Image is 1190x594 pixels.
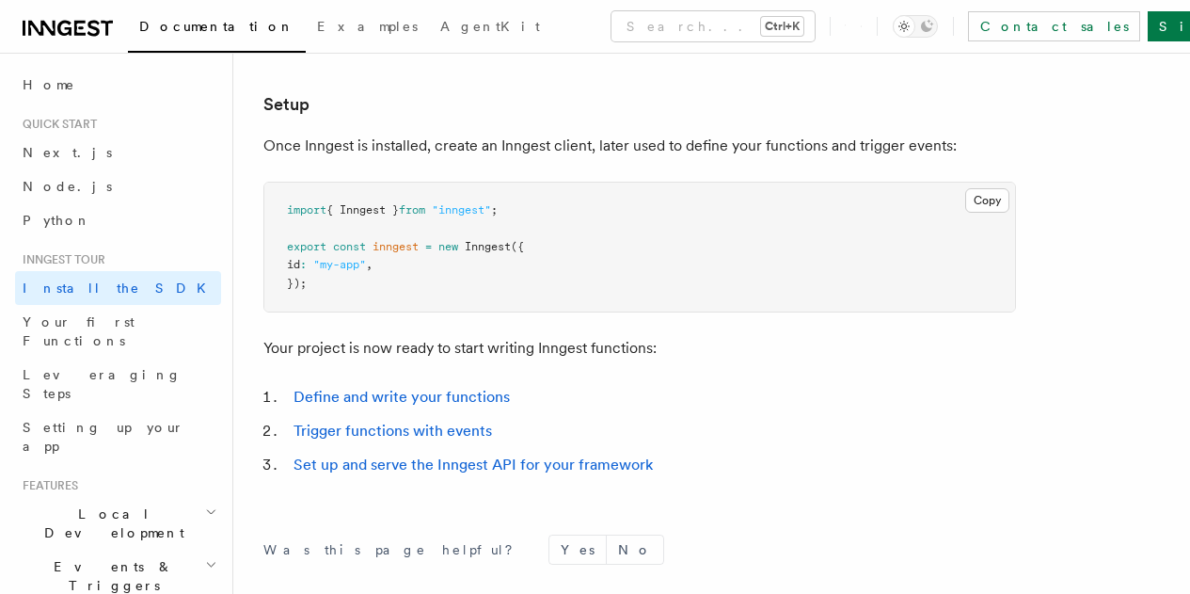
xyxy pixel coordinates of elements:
[263,335,1016,361] p: Your project is now ready to start writing Inngest functions:
[263,133,1016,159] p: Once Inngest is installed, create an Inngest client, later used to define your functions and trig...
[23,420,184,454] span: Setting up your app
[313,258,366,271] span: "my-app"
[333,240,366,253] span: const
[15,505,205,542] span: Local Development
[607,536,663,564] button: No
[15,169,221,203] a: Node.js
[317,19,418,34] span: Examples
[23,367,182,401] span: Leveraging Steps
[893,15,938,38] button: Toggle dark mode
[965,188,1009,213] button: Copy
[432,203,491,217] span: "inngest"
[23,314,135,348] span: Your first Functions
[15,252,105,267] span: Inngest tour
[511,240,524,253] span: ({
[15,136,221,169] a: Next.js
[263,540,526,559] p: Was this page helpful?
[294,388,510,406] a: Define and write your functions
[15,203,221,237] a: Python
[438,240,458,253] span: new
[491,203,498,217] span: ;
[287,240,326,253] span: export
[263,91,309,118] a: Setup
[287,258,300,271] span: id
[611,11,815,41] button: Search...Ctrl+K
[15,358,221,410] a: Leveraging Steps
[326,203,399,217] span: { Inngest }
[23,145,112,160] span: Next.js
[139,19,294,34] span: Documentation
[294,422,492,440] a: Trigger functions with events
[968,11,1140,41] a: Contact sales
[549,536,606,564] button: Yes
[306,6,429,51] a: Examples
[425,240,432,253] span: =
[287,277,307,290] span: });
[287,203,326,217] span: import
[373,240,419,253] span: inngest
[440,19,540,34] span: AgentKit
[23,75,75,94] span: Home
[23,179,112,194] span: Node.js
[15,305,221,358] a: Your first Functions
[128,6,306,53] a: Documentation
[23,281,217,296] span: Install the SDK
[366,258,373,271] span: ,
[399,203,425,217] span: from
[294,456,653,474] a: Set up and serve the Inngest API for your framework
[15,271,221,305] a: Install the SDK
[23,213,91,228] span: Python
[429,6,551,51] a: AgentKit
[761,17,803,36] kbd: Ctrl+K
[300,258,307,271] span: :
[15,68,221,102] a: Home
[465,240,511,253] span: Inngest
[15,478,78,493] span: Features
[15,117,97,132] span: Quick start
[15,410,221,463] a: Setting up your app
[15,497,221,550] button: Local Development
